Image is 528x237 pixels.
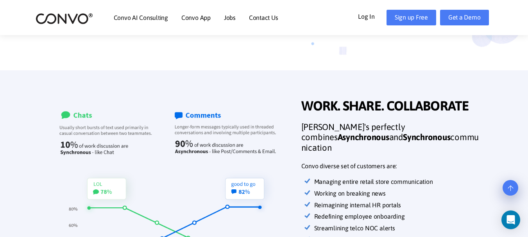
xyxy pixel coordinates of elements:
a: Get a Demo [440,10,489,25]
li: Managing entire retail store communication [315,176,481,188]
span: WORK. SHARE. COLLABORATE [301,98,481,116]
a: Log In [358,10,387,22]
strong: Synchronous [403,132,450,142]
li: Reimagining internal HR portals [315,200,481,211]
li: Streamlining telco NOC alerts [315,223,481,234]
li: Working on breaking news [315,188,481,200]
h3: [PERSON_NAME]'s perfectly combines and communication [301,122,481,159]
p: Convo diverse set of customers are: [301,160,481,172]
a: Convo App [181,14,211,21]
a: Contact Us [249,14,278,21]
a: Jobs [224,14,236,21]
div: Open Intercom Messenger [501,210,520,229]
a: Sign up Free [387,10,436,25]
img: logo_2.png [36,12,93,25]
strong: Asynchronous [338,132,389,142]
a: Convo AI Consulting [114,14,168,21]
li: Redefining employee onboarding [315,211,481,223]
